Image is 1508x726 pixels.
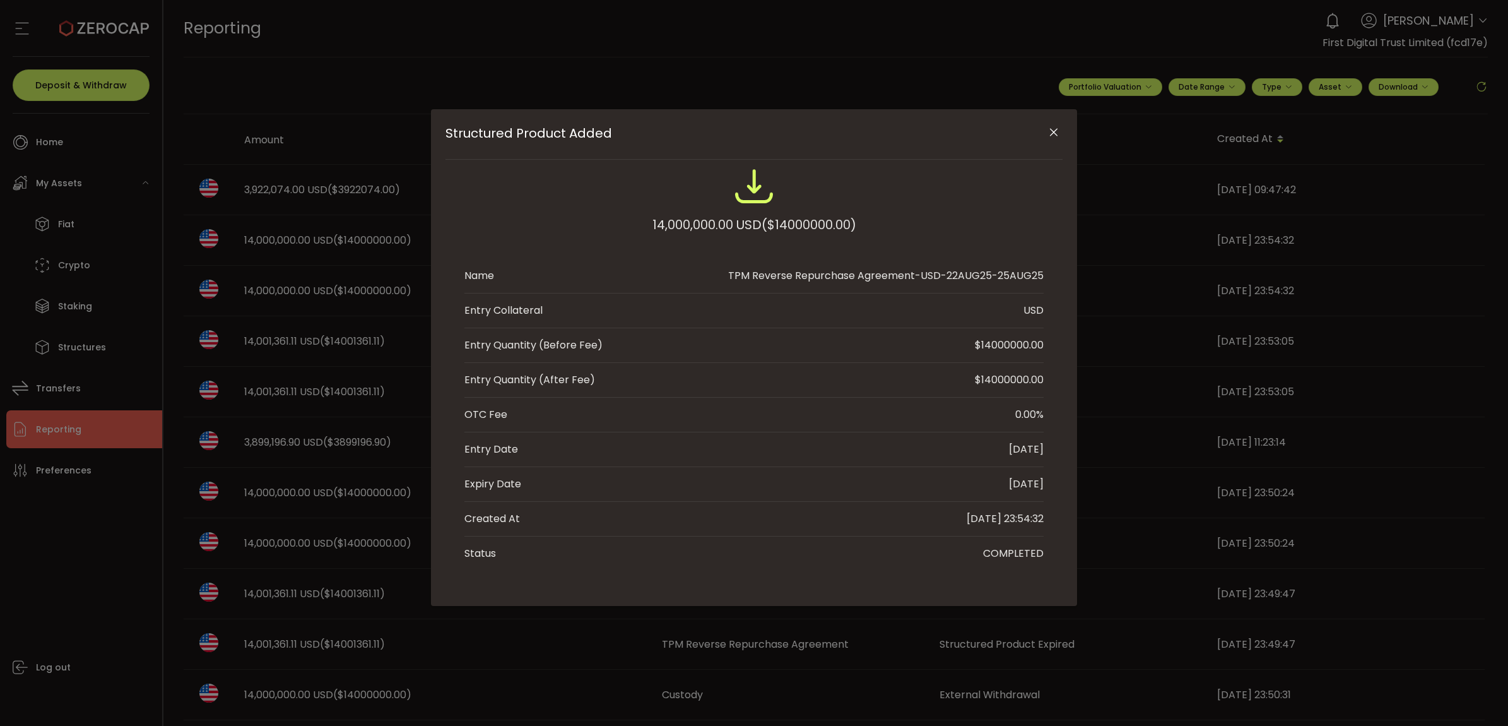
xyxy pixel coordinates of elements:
[728,268,1044,283] div: TPM Reverse Repurchase Agreement-USD-22AUG25-25AUG25
[762,213,856,236] span: ($14000000.00)
[431,109,1077,606] div: Structured Product Added
[464,372,595,388] div: Entry Quantity (After Fee)
[967,511,1044,527] div: [DATE] 23:54:32
[464,268,494,283] div: Name
[1009,477,1044,492] div: [DATE]
[1445,665,1508,726] iframe: Chat Widget
[445,126,1001,141] span: Structured Product Added
[464,546,496,561] div: Status
[464,477,521,492] div: Expiry Date
[652,213,856,236] div: 14,000,000.00 USD
[1015,407,1044,422] div: 0.00%
[983,546,1044,561] div: COMPLETED
[464,407,507,422] div: OTC Fee
[464,303,543,318] div: Entry Collateral
[975,338,1044,353] div: $14000000.00
[1009,442,1044,457] div: [DATE]
[464,338,603,353] div: Entry Quantity (Before Fee)
[464,511,520,527] div: Created At
[1023,303,1044,318] div: USD
[975,372,1044,388] div: $14000000.00
[464,442,518,457] div: Entry Date
[1042,122,1064,144] button: Close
